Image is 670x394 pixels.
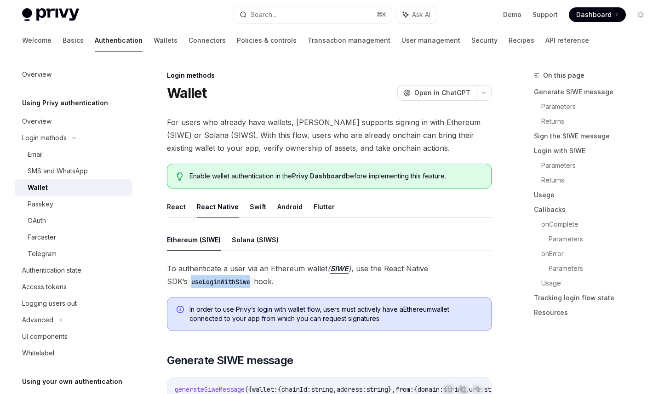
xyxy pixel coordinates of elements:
[15,262,132,279] a: Authentication state
[333,385,337,394] span: ,
[167,85,207,101] h1: Wallet
[15,279,132,295] a: Access tokens
[314,196,335,217] button: Flutter
[15,66,132,83] a: Overview
[545,29,589,51] a: API reference
[22,331,68,342] div: UI components
[509,29,534,51] a: Recipes
[377,11,386,18] span: ⌘ K
[418,385,443,394] span: domain:
[15,113,132,130] a: Overview
[167,353,293,368] span: Generate SIWE message
[167,71,492,80] div: Login methods
[245,385,252,394] span: ({
[63,29,84,51] a: Basics
[251,9,276,20] div: Search...
[15,246,132,262] a: Telegram
[469,385,484,394] span: uri:
[22,298,77,309] div: Logging users out
[281,385,311,394] span: chainId:
[366,385,388,394] span: string
[189,29,226,51] a: Connectors
[167,229,221,251] button: Ethereum (SIWE)
[412,10,430,19] span: Ask AI
[397,85,476,101] button: Open in ChatGPT
[541,158,655,173] a: Parameters
[22,348,54,359] div: Whitelabel
[15,179,132,196] a: Wallet
[543,70,584,81] span: On this page
[541,173,655,188] a: Returns
[189,305,482,323] span: In order to use Privy’s login with wallet flow, users must actively have a Ethereum wallet connec...
[443,385,465,394] span: string
[167,262,492,288] span: To authenticate a user via an Ethereum wallet , use the React Native SDK’s hook.
[167,196,186,217] button: React
[534,143,655,158] a: Login with SIWE
[549,232,655,246] a: Parameters
[471,29,498,51] a: Security
[188,277,254,287] code: useLoginWithSiwe
[541,276,655,291] a: Usage
[28,166,88,177] div: SMS and WhatsApp
[154,29,178,51] a: Wallets
[541,217,655,232] a: onComplete
[503,10,521,19] a: Demo
[189,171,482,181] span: Enable wallet authentication in the before implementing this feature.
[233,6,392,23] button: Search...⌘K
[388,385,395,394] span: },
[22,116,52,127] div: Overview
[534,188,655,202] a: Usage
[292,172,346,180] a: Privy Dashboard
[15,328,132,345] a: UI components
[541,99,655,114] a: Parameters
[15,146,132,163] a: Email
[414,88,470,97] span: Open in ChatGPT
[22,376,122,387] h5: Using your own authentication
[250,196,266,217] button: Swift
[15,212,132,229] a: OAuth
[337,385,366,394] span: address:
[22,281,67,292] div: Access tokens
[95,29,143,51] a: Authentication
[175,385,245,394] span: generateSiweMessage
[22,29,52,51] a: Welcome
[28,149,43,160] div: Email
[28,199,53,210] div: Passkey
[541,246,655,261] a: onError
[167,116,492,154] span: For users who already have wallets, [PERSON_NAME] supports signing in with Ethereum (SIWE) or Sol...
[395,385,414,394] span: from:
[576,10,612,19] span: Dashboard
[28,182,48,193] div: Wallet
[541,114,655,129] a: Returns
[311,385,333,394] span: string
[15,295,132,312] a: Logging users out
[484,385,506,394] span: string
[327,264,351,274] em: ( )
[22,69,52,80] div: Overview
[15,196,132,212] a: Passkey
[277,196,303,217] button: Android
[22,132,67,143] div: Login methods
[177,172,183,181] svg: Tip
[569,7,626,22] a: Dashboard
[22,265,81,276] div: Authentication state
[534,85,655,99] a: Generate SIWE message
[22,97,108,108] h5: Using Privy authentication
[330,264,349,274] a: SIWE
[232,229,279,251] button: Solana (SIWS)
[533,10,558,19] a: Support
[633,7,648,22] button: Toggle dark mode
[401,29,460,51] a: User management
[237,29,297,51] a: Policies & controls
[534,305,655,320] a: Resources
[534,202,655,217] a: Callbacks
[22,8,79,21] img: light logo
[28,232,56,243] div: Farcaster
[22,314,53,325] div: Advanced
[414,385,418,394] span: {
[15,163,132,179] a: SMS and WhatsApp
[549,261,655,276] a: Parameters
[15,345,132,361] a: Whitelabel
[534,129,655,143] a: Sign the SIWE message
[278,385,281,394] span: {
